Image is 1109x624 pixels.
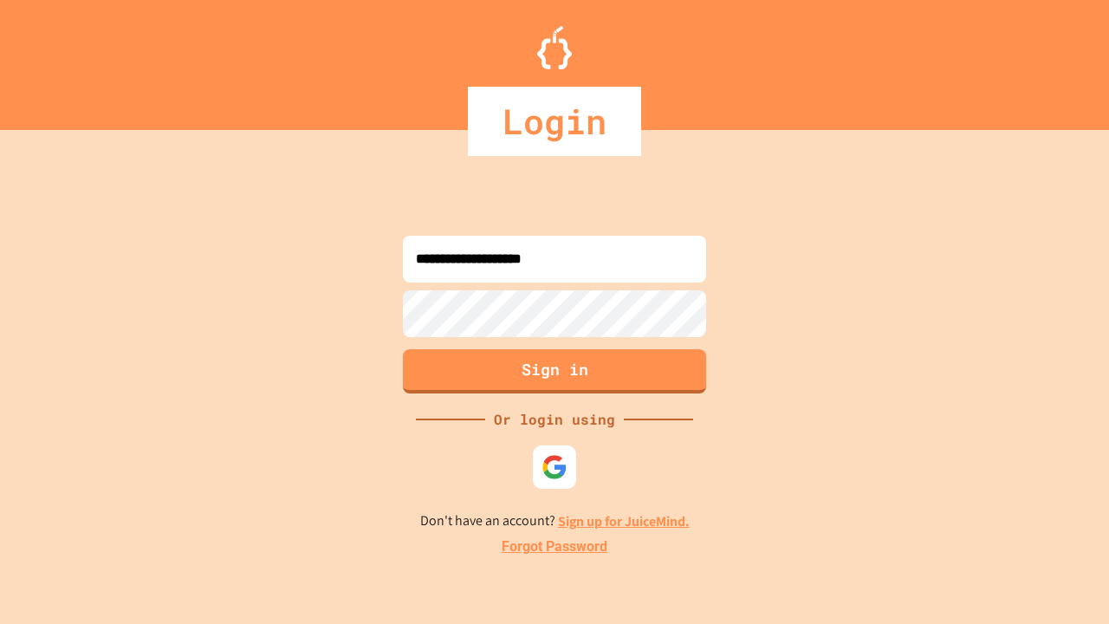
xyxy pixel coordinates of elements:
img: google-icon.svg [542,454,567,480]
button: Sign in [403,349,706,393]
div: Or login using [485,409,624,430]
a: Sign up for JuiceMind. [558,512,690,530]
div: Login [468,87,641,156]
img: Logo.svg [537,26,572,69]
p: Don't have an account? [420,510,690,532]
a: Forgot Password [502,536,607,557]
